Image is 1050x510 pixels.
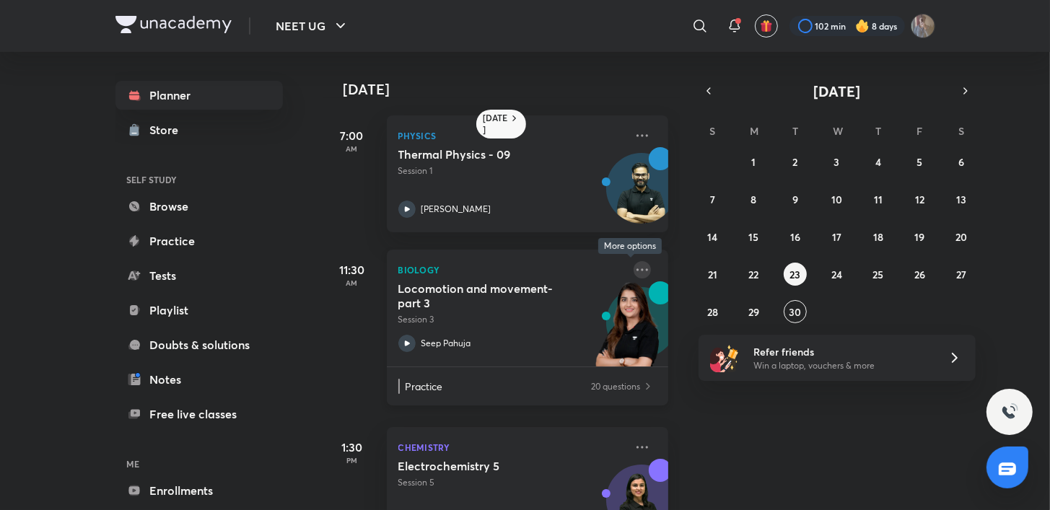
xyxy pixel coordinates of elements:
button: September 15, 2025 [743,225,766,248]
abbr: Tuesday [792,124,798,138]
button: September 19, 2025 [908,225,931,248]
button: September 30, 2025 [784,300,807,323]
abbr: September 27, 2025 [956,268,966,281]
button: September 6, 2025 [950,150,973,173]
abbr: September 9, 2025 [792,193,798,206]
button: September 16, 2025 [784,225,807,248]
button: September 12, 2025 [908,188,931,211]
a: Browse [115,192,283,221]
a: Store [115,115,283,144]
img: Company Logo [115,16,232,33]
button: September 18, 2025 [867,225,890,248]
h5: Electrochemistry 5 [398,459,578,473]
button: September 2, 2025 [784,150,807,173]
abbr: September 26, 2025 [914,268,925,281]
button: September 26, 2025 [908,263,931,286]
h5: 7:00 [323,127,381,144]
abbr: September 10, 2025 [831,193,842,206]
abbr: September 13, 2025 [956,193,966,206]
button: September 10, 2025 [825,188,848,211]
img: avatar [760,19,773,32]
abbr: September 5, 2025 [916,155,922,169]
abbr: September 16, 2025 [790,230,800,244]
abbr: September 11, 2025 [874,193,883,206]
abbr: September 30, 2025 [789,305,802,319]
abbr: September 20, 2025 [955,230,967,244]
abbr: September 1, 2025 [752,155,756,169]
button: September 1, 2025 [743,150,766,173]
p: PM [323,456,381,465]
button: September 14, 2025 [701,225,724,248]
p: AM [323,144,381,153]
abbr: September 19, 2025 [914,230,924,244]
h4: [DATE] [344,81,683,98]
a: Notes [115,365,283,394]
button: September 25, 2025 [867,263,890,286]
abbr: September 8, 2025 [751,193,757,206]
p: Practice [406,379,590,394]
button: September 17, 2025 [825,225,848,248]
p: Physics [398,127,625,144]
a: Planner [115,81,283,110]
button: September 20, 2025 [950,225,973,248]
abbr: Sunday [709,124,715,138]
button: September 11, 2025 [867,188,890,211]
img: Avatar [607,161,676,230]
button: September 8, 2025 [743,188,766,211]
a: Company Logo [115,16,232,37]
button: September 4, 2025 [867,150,890,173]
abbr: September 24, 2025 [831,268,842,281]
button: September 9, 2025 [784,188,807,211]
a: Enrollments [115,476,283,505]
button: September 21, 2025 [701,263,724,286]
button: September 22, 2025 [743,263,766,286]
h5: 11:30 [323,261,381,278]
p: Session 1 [398,164,625,177]
p: [PERSON_NAME] [421,203,491,216]
a: Free live classes [115,400,283,428]
div: More options [604,241,656,251]
abbr: September 21, 2025 [708,268,717,281]
abbr: September 6, 2025 [958,155,964,169]
abbr: September 12, 2025 [915,193,924,206]
abbr: September 18, 2025 [873,230,883,244]
abbr: September 3, 2025 [834,155,839,169]
img: unacademy [589,281,668,381]
button: September 24, 2025 [825,263,848,286]
h6: ME [115,452,283,476]
p: Session 5 [398,476,625,489]
abbr: Thursday [875,124,881,138]
h5: 1:30 [323,439,381,456]
abbr: September 14, 2025 [707,230,717,244]
p: Session 3 [398,313,625,326]
button: September 7, 2025 [701,188,724,211]
h6: Refer friends [753,344,931,359]
abbr: September 25, 2025 [872,268,883,281]
p: Win a laptop, vouchers & more [753,359,931,372]
abbr: September 2, 2025 [793,155,798,169]
a: Doubts & solutions [115,330,283,359]
img: referral [710,343,739,372]
button: NEET UG [268,12,358,40]
abbr: Wednesday [833,124,843,138]
abbr: September 22, 2025 [749,268,759,281]
a: Practice [115,227,283,255]
h5: Locomotion and movement- part 3 [398,281,578,310]
a: Playlist [115,296,283,325]
abbr: September 4, 2025 [875,155,881,169]
abbr: September 23, 2025 [790,268,801,281]
abbr: September 7, 2025 [710,193,715,206]
h6: [DATE] [484,113,509,136]
img: ttu [1001,403,1018,421]
p: Chemistry [398,439,625,456]
button: avatar [755,14,778,38]
img: shubhanshu yadav [911,14,935,38]
h5: Thermal Physics - 09 [398,147,578,162]
span: [DATE] [813,82,860,101]
p: Seep Pahuja [421,337,471,350]
abbr: September 17, 2025 [832,230,841,244]
button: September 13, 2025 [950,188,973,211]
p: Biology [398,261,625,278]
button: September 23, 2025 [784,263,807,286]
p: AM [323,278,381,287]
